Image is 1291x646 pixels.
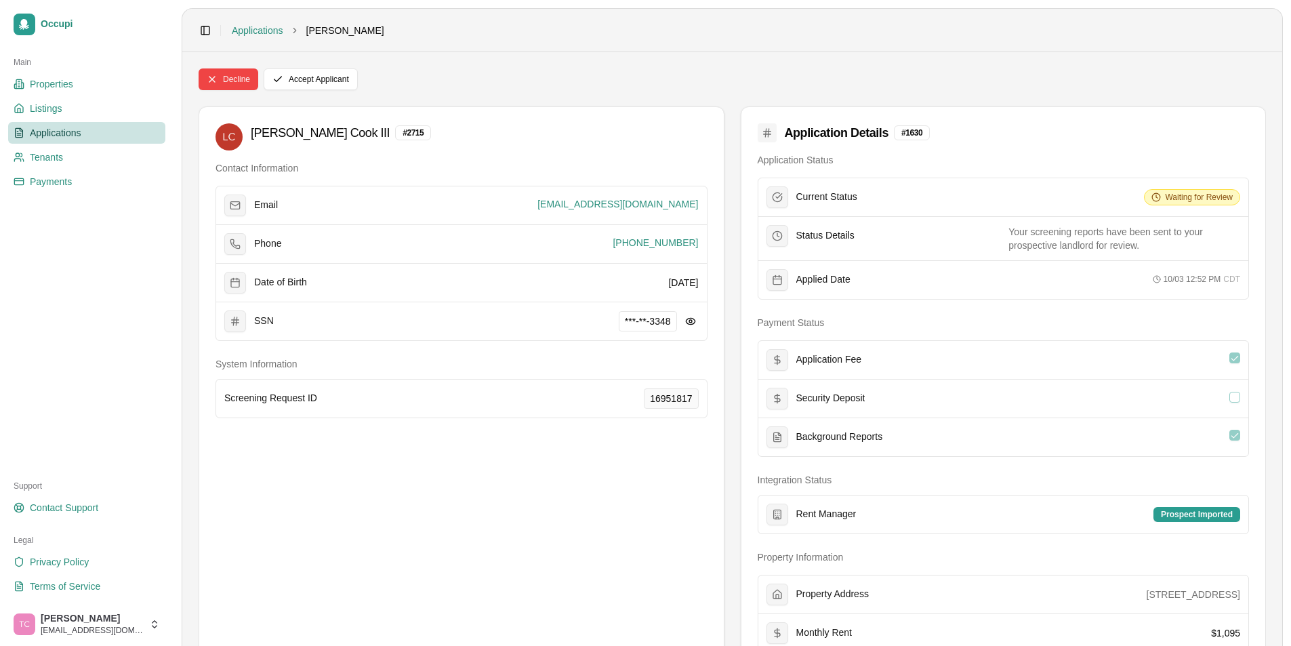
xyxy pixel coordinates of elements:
a: Payments [8,171,165,193]
span: Applications [30,126,81,140]
a: Terms of Service [8,576,165,597]
div: Legal [8,529,165,551]
span: [PERSON_NAME] [306,24,384,37]
h4: System Information [216,357,708,371]
button: Accept Applicant [264,68,358,90]
span: Listings [30,102,62,115]
span: Screening Request ID [224,392,317,405]
div: Main [8,52,165,73]
h4: Application Status [758,153,1250,167]
span: Monthly Rent [796,627,852,639]
span: [PERSON_NAME] [41,613,144,625]
span: Contact Support [30,501,98,514]
a: Applications [232,24,283,37]
span: Security Deposit [796,392,865,405]
span: Background Reports [796,431,883,443]
span: 10/03 12:52 PM [1164,274,1221,285]
span: Date of Birth [254,277,307,289]
button: Trudy Childers[PERSON_NAME][EMAIL_ADDRESS][DOMAIN_NAME] [8,608,165,641]
span: Payments [30,175,72,188]
p: [STREET_ADDRESS] [1147,588,1240,601]
span: Occupi [41,18,160,31]
h4: Integration Status [758,473,1250,487]
span: [PHONE_NUMBER] [613,236,698,249]
button: Decline [199,68,258,90]
span: Application Fee [796,354,862,366]
a: Properties [8,73,165,95]
h4: Contact Information [216,161,708,175]
div: # 2715 [395,125,431,140]
span: Rent Manager [796,508,857,521]
span: Tenants [30,150,63,164]
span: [DATE] [668,277,698,288]
span: Property Address [796,588,869,601]
span: Properties [30,77,73,91]
img: Trudy Childers [14,613,35,635]
a: Contact Support [8,497,165,519]
a: Privacy Policy [8,551,165,573]
span: Privacy Policy [30,555,89,569]
span: 16951817 [650,392,692,405]
span: $ 1,095 [1211,628,1240,639]
div: # 1630 [894,125,930,140]
h4: Payment Status [758,316,1250,329]
span: CDT [1223,274,1240,285]
span: Phone [254,238,281,250]
h3: [PERSON_NAME] Cook III [251,123,390,142]
span: Applied Date [796,274,851,286]
div: Prospect Imported [1153,507,1240,522]
span: Status Details [796,230,855,242]
span: Email [254,199,278,211]
span: SSN [254,315,274,327]
span: [EMAIL_ADDRESS][DOMAIN_NAME] [41,625,144,636]
span: Terms of Service [30,580,100,593]
h4: Property Information [758,550,1250,564]
span: Application Details [785,123,888,142]
a: Occupi [8,8,165,41]
img: Leroy Cook III [216,123,243,150]
p: Your screening reports have been sent to your prospective landlord for review. [1008,225,1240,252]
a: Listings [8,98,165,119]
span: Waiting for Review [1165,192,1233,203]
span: [EMAIL_ADDRESS][DOMAIN_NAME] [537,197,698,211]
div: Support [8,475,165,497]
span: Current Status [796,191,857,203]
nav: breadcrumb [232,24,384,37]
a: Tenants [8,146,165,168]
a: Applications [8,122,165,144]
